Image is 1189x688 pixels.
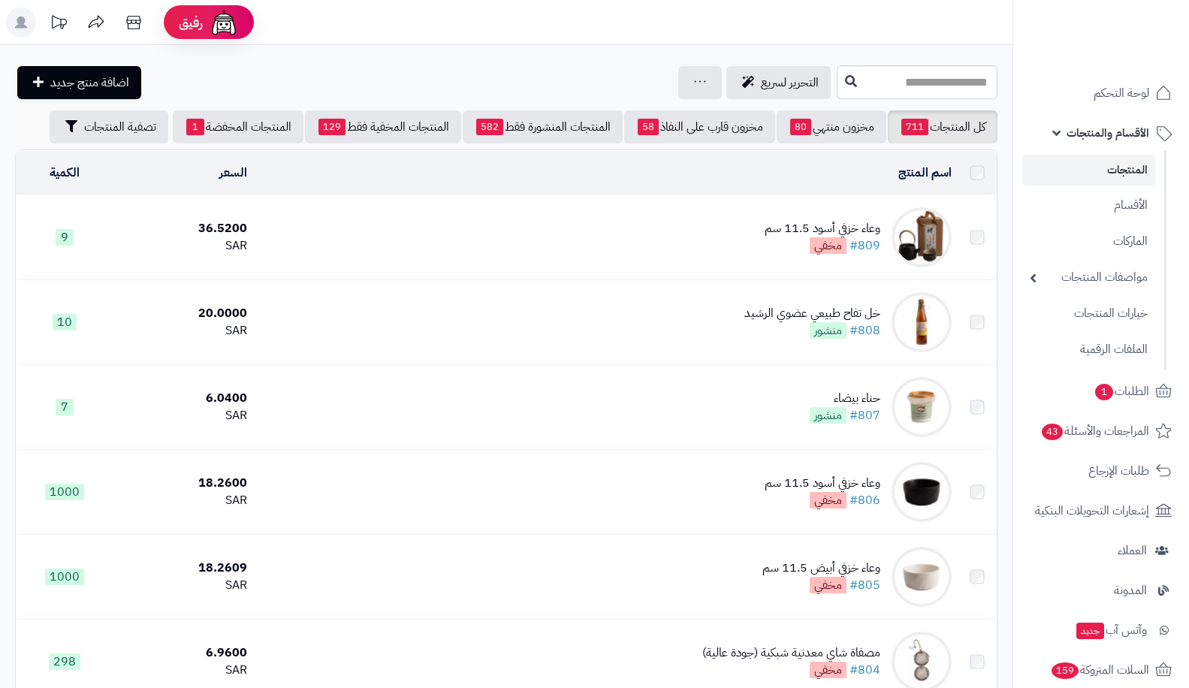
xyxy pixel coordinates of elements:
[898,164,952,182] a: اسم المنتج
[119,492,247,509] div: SAR
[1022,297,1155,330] a: خيارات المنتجات
[765,220,880,237] div: وعاء خزفي أسود 11.5 سم
[463,110,623,143] a: المنتجات المنشورة فقط582
[892,292,952,352] img: خل تفاح طبيعي عضوي الرشيد
[45,484,84,500] span: 1000
[892,207,952,267] img: وعاء خزفي أسود 11.5 سم
[702,644,880,662] div: مصفاة شاي معدنية شبكية (جودة عالية)
[1094,83,1149,104] span: لوحة التحكم
[850,576,880,594] a: #805
[810,390,880,407] div: حناء بيضاء
[892,462,952,522] img: وعاء خزفي أسود 11.5 سم
[901,119,928,135] span: 711
[53,314,77,330] span: 10
[1022,155,1155,186] a: المنتجات
[1022,652,1180,688] a: السلات المتروكة159
[765,475,880,492] div: وعاء خزفي أسود 11.5 سم
[810,322,846,339] span: منشور
[624,110,775,143] a: مخزون قارب على النفاذ58
[1022,261,1155,294] a: مواصفات المنتجات
[1114,580,1147,601] span: المدونة
[119,390,247,407] div: 6.0400
[1067,122,1149,143] span: الأقسام والمنتجات
[84,118,156,136] span: تصفية المنتجات
[892,547,952,607] img: وعاء خزفي أبيض 11.5 سم
[305,110,461,143] a: المنتجات المخفية فقط129
[777,110,886,143] a: مخزون منتهي80
[50,74,129,92] span: اضافة منتج جديد
[810,577,846,593] span: مخفي
[119,644,247,662] div: 6.9600
[810,407,846,424] span: منشور
[56,229,74,246] span: 9
[810,492,846,508] span: مخفي
[119,560,247,577] div: 18.2609
[119,662,247,679] div: SAR
[56,399,74,415] span: 7
[1022,333,1155,366] a: الملفات الرقمية
[1050,659,1149,680] span: السلات المتروكة
[1118,540,1147,561] span: العملاء
[850,237,880,255] a: #809
[761,74,819,92] span: التحرير لسريع
[1035,500,1149,521] span: إشعارات التحويلات البنكية
[50,164,80,182] a: الكمية
[1042,424,1063,440] span: 43
[850,321,880,339] a: #808
[744,305,880,322] div: خل تفاح طبيعي عضوي الرشيد
[119,475,247,492] div: 18.2600
[49,653,80,670] span: 298
[1022,373,1180,409] a: الطلبات1
[1022,413,1180,449] a: المراجعات والأسئلة43
[173,110,303,143] a: المنتجات المخفضة1
[1022,533,1180,569] a: العملاء
[179,14,203,32] span: رفيق
[476,119,503,135] span: 582
[1022,612,1180,648] a: وآتس آبجديد
[119,322,247,339] div: SAR
[1040,421,1149,442] span: المراجعات والأسئلة
[1022,75,1180,111] a: لوحة التحكم
[1052,662,1079,679] span: 159
[810,237,846,254] span: مخفي
[45,569,84,585] span: 1000
[726,66,831,99] a: التحرير لسريع
[850,661,880,679] a: #804
[209,8,239,38] img: ai-face.png
[119,220,247,237] div: 36.5200
[119,577,247,594] div: SAR
[17,66,141,99] a: اضافة منتج جديد
[219,164,247,182] a: السعر
[318,119,346,135] span: 129
[1095,384,1113,400] span: 1
[1075,620,1147,641] span: وآتس آب
[638,119,659,135] span: 58
[1094,381,1149,402] span: الطلبات
[119,305,247,322] div: 20.0000
[1022,572,1180,608] a: المدونة
[119,407,247,424] div: SAR
[892,377,952,437] img: حناء بيضاء
[790,119,811,135] span: 80
[1022,493,1180,529] a: إشعارات التحويلات البنكية
[850,406,880,424] a: #807
[1022,189,1155,222] a: الأقسام
[1076,623,1104,639] span: جديد
[1087,41,1175,72] img: logo-2.png
[40,8,77,41] a: تحديثات المنصة
[186,119,204,135] span: 1
[1088,460,1149,481] span: طلبات الإرجاع
[1022,225,1155,258] a: الماركات
[810,662,846,678] span: مخفي
[762,560,880,577] div: وعاء خزفي أبيض 11.5 سم
[850,491,880,509] a: #806
[50,110,168,143] button: تصفية المنتجات
[1022,453,1180,489] a: طلبات الإرجاع
[119,237,247,255] div: SAR
[888,110,997,143] a: كل المنتجات711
